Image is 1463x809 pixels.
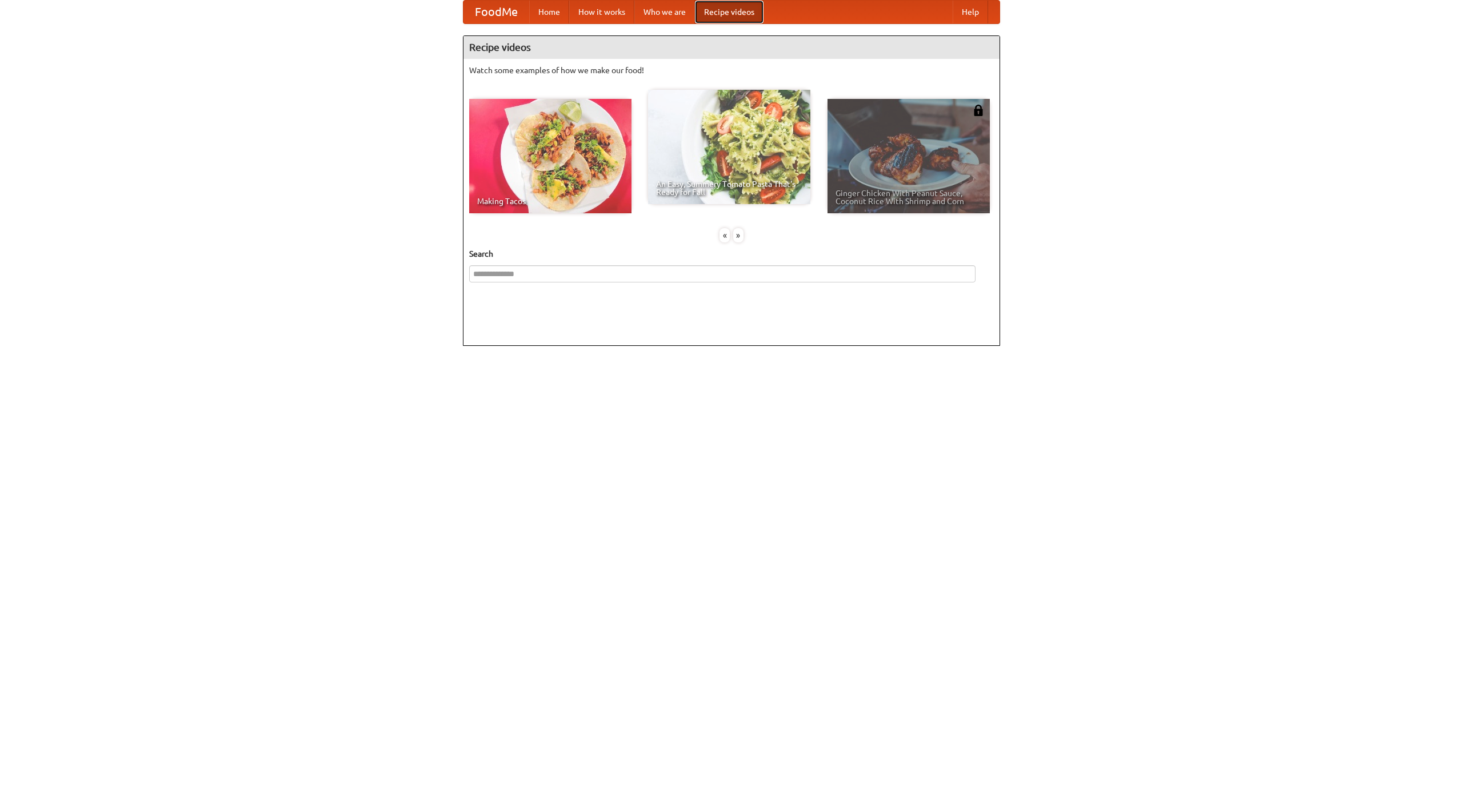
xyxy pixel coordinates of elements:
h5: Search [469,248,994,260]
a: An Easy, Summery Tomato Pasta That's Ready for Fall [648,90,810,204]
a: Who we are [634,1,695,23]
img: 483408.png [973,105,984,116]
p: Watch some examples of how we make our food! [469,65,994,76]
a: FoodMe [463,1,529,23]
h4: Recipe videos [463,36,1000,59]
span: Making Tacos [477,197,623,205]
a: How it works [569,1,634,23]
a: Home [529,1,569,23]
a: Making Tacos [469,99,631,213]
div: » [733,228,744,242]
span: An Easy, Summery Tomato Pasta That's Ready for Fall [656,180,802,196]
div: « [719,228,730,242]
a: Help [953,1,988,23]
a: Recipe videos [695,1,764,23]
